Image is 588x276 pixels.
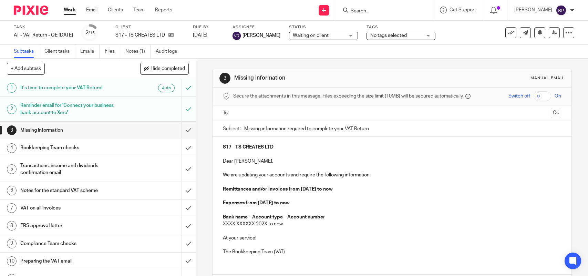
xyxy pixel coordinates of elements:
a: Emails [80,45,100,58]
a: Clients [108,7,123,13]
div: Auto [158,84,175,92]
a: Files [105,45,120,58]
span: Secure the attachments in this message. Files exceeding the size limit (10MB) will be secured aut... [233,93,464,100]
a: Notes (1) [125,45,151,58]
p: S17 - TS CREATES LTD [115,32,165,39]
strong: Expenses from [DATE] to now [223,201,290,205]
h1: Reminder email for 'Connect your business bank account to Xero' [20,100,123,118]
div: 2 [7,104,17,114]
span: [DATE] [193,33,207,38]
label: Assignee [233,24,280,30]
h1: Missing information [20,125,123,135]
img: svg%3E [233,32,241,40]
h1: FRS approval letter [20,221,123,231]
a: Client tasks [44,45,75,58]
span: Switch off [508,93,530,100]
strong: S17 - TS CREATES LTD [223,145,274,150]
p: The Bookkeeping Team (VAT) [223,248,561,255]
small: /15 [89,31,95,35]
a: Subtasks [14,45,39,58]
h1: Preparing the VAT email [20,256,123,266]
h1: It's time to complete your VAT Return! [20,83,123,93]
a: Reports [155,7,172,13]
div: AT - VAT Return - QE 31-07-2025 [14,32,73,39]
button: + Add subtask [7,63,45,74]
label: Tags [367,24,435,30]
div: 7 [7,203,17,213]
label: Task [14,24,73,30]
h1: Notes for the standard VAT scheme [20,185,123,196]
label: Subject: [223,125,241,132]
p: Dear [PERSON_NAME], [223,158,561,165]
input: Search [350,8,412,14]
div: 9 [7,239,17,248]
a: Email [86,7,97,13]
img: Pixie [14,6,48,15]
img: svg%3E [556,5,567,16]
div: 8 [7,221,17,231]
h1: Bookkeeping Team checks [20,143,123,153]
strong: Remittances and/or invoices from [DATE] to now [223,187,333,192]
div: 4 [7,143,17,153]
span: [PERSON_NAME] [243,32,280,39]
p: [PERSON_NAME] [514,7,552,13]
a: Audit logs [156,45,182,58]
span: On [555,93,561,100]
label: Status [289,24,358,30]
div: 10 [7,256,17,266]
div: 3 [219,73,230,84]
label: To: [223,110,230,116]
strong: Bank name – Account type – Account number [223,215,325,219]
span: No tags selected [370,33,407,38]
button: Cc [551,108,561,118]
div: 5 [7,164,17,174]
div: 1 [7,83,17,93]
label: Client [115,24,184,30]
a: Work [64,7,76,13]
button: Hide completed [140,63,189,74]
h1: VAT on all invoices [20,203,123,213]
span: Get Support [450,8,476,12]
h1: Transactions, income and dividends confirmation email [20,161,123,178]
span: Waiting on client [293,33,329,38]
label: Due by [193,24,224,30]
p: We are updating your accounts and require the following information: [223,172,561,178]
a: Team [133,7,145,13]
p: At your service! [223,235,561,242]
div: AT - VAT Return - QE [DATE] [14,32,73,39]
h1: Compliance Team checks [20,238,123,249]
div: Manual email [530,75,565,81]
div: 3 [7,125,17,135]
div: 2 [85,29,95,37]
span: Hide completed [151,66,185,72]
h1: Missing information [234,74,407,82]
p: XXXX XXXXXX 202X to now [223,221,561,227]
div: 6 [7,186,17,195]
